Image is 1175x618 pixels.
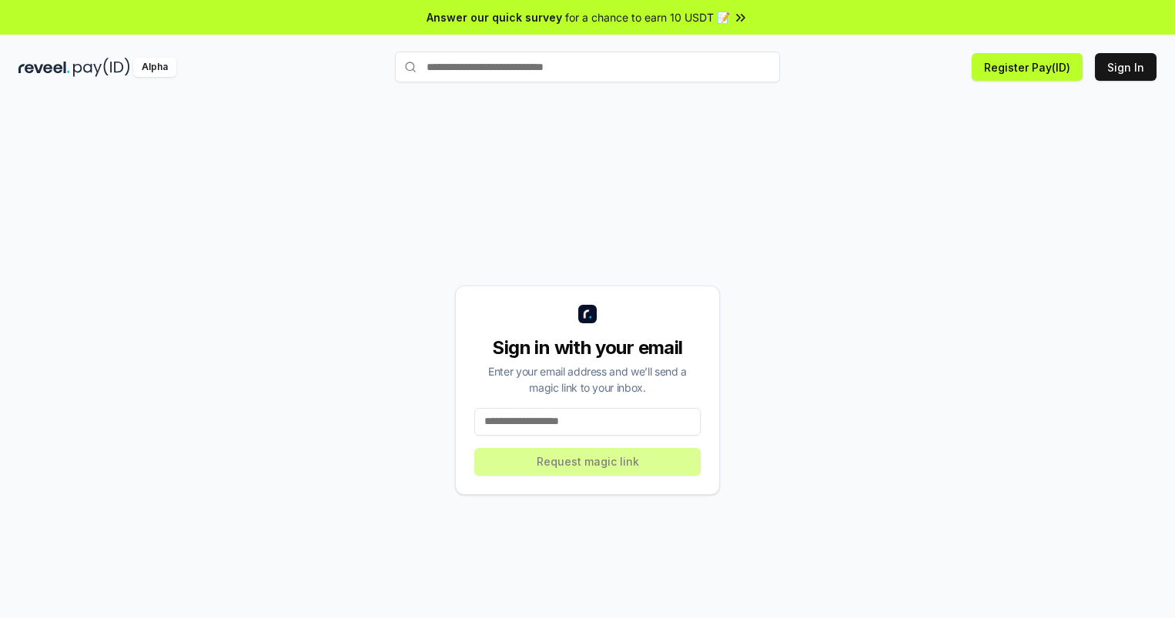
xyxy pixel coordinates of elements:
img: logo_small [578,305,597,323]
button: Sign In [1095,53,1157,81]
img: pay_id [73,58,130,77]
div: Alpha [133,58,176,77]
span: Answer our quick survey [427,9,562,25]
img: reveel_dark [18,58,70,77]
div: Sign in with your email [474,336,701,360]
button: Register Pay(ID) [972,53,1083,81]
div: Enter your email address and we’ll send a magic link to your inbox. [474,363,701,396]
span: for a chance to earn 10 USDT 📝 [565,9,730,25]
